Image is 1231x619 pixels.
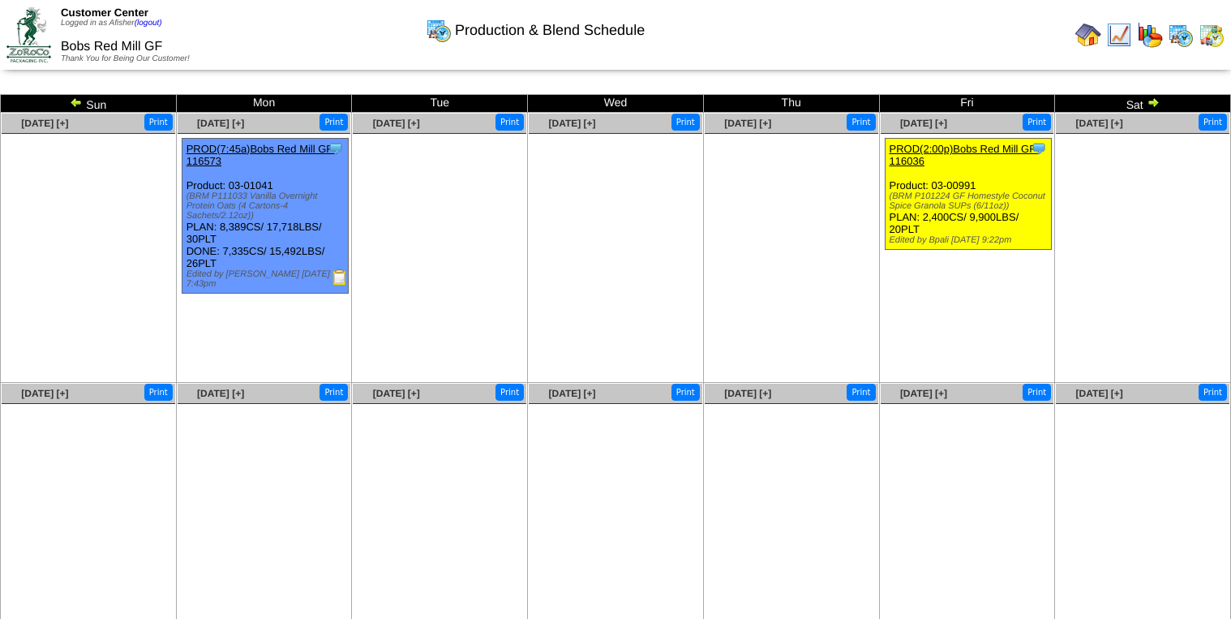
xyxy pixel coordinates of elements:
[1055,95,1231,113] td: Sat
[61,40,162,54] span: Bobs Red Mill GF
[1076,118,1123,129] a: [DATE] [+]
[144,114,173,131] button: Print
[890,143,1040,167] a: PROD(2:00p)Bobs Red Mill GF-116036
[187,191,348,221] div: (BRM P111033 Vanilla Overnight Protein Oats (4 Cartons-4 Sachets/2.12oz))
[495,384,524,401] button: Print
[900,388,947,399] a: [DATE] [+]
[724,388,771,399] a: [DATE] [+]
[320,114,348,131] button: Print
[1075,22,1101,48] img: home.gif
[1023,384,1051,401] button: Print
[1076,388,1123,399] a: [DATE] [+]
[6,7,51,62] img: ZoRoCo_Logo(Green%26Foil)%20jpg.webp
[890,191,1051,211] div: (BRM P101224 GF Homestyle Coconut Spice Granola SUPs (6/11oz))
[1,95,177,113] td: Sun
[135,19,162,28] a: (logout)
[900,118,947,129] a: [DATE] [+]
[528,95,704,113] td: Wed
[21,118,68,129] a: [DATE] [+]
[187,269,348,289] div: Edited by [PERSON_NAME] [DATE] 7:43pm
[176,95,352,113] td: Mon
[847,384,875,401] button: Print
[671,384,700,401] button: Print
[847,114,875,131] button: Print
[1147,96,1160,109] img: arrowright.gif
[1023,114,1051,131] button: Print
[328,140,344,157] img: Tooltip
[1031,140,1047,157] img: Tooltip
[197,388,244,399] a: [DATE] [+]
[426,17,452,43] img: calendarprod.gif
[70,96,83,109] img: arrowleft.gif
[885,139,1051,250] div: Product: 03-00991 PLAN: 2,400CS / 9,900LBS / 20PLT
[548,388,595,399] a: [DATE] [+]
[352,95,528,113] td: Tue
[879,95,1055,113] td: Fri
[455,22,645,39] span: Production & Blend Schedule
[703,95,879,113] td: Thu
[144,384,173,401] button: Print
[187,143,337,167] a: PROD(7:45a)Bobs Red Mill GF-116573
[332,269,348,286] img: Production Report
[182,139,348,294] div: Product: 03-01041 PLAN: 8,389CS / 17,718LBS / 30PLT DONE: 7,335CS / 15,492LBS / 26PLT
[61,6,148,19] span: Customer Center
[61,19,162,28] span: Logged in as Afisher
[495,114,524,131] button: Print
[373,388,420,399] a: [DATE] [+]
[61,54,190,63] span: Thank You for Being Our Customer!
[890,235,1051,245] div: Edited by Bpali [DATE] 9:22pm
[197,118,244,129] a: [DATE] [+]
[671,114,700,131] button: Print
[1106,22,1132,48] img: line_graph.gif
[373,118,420,129] a: [DATE] [+]
[1199,114,1227,131] button: Print
[320,384,348,401] button: Print
[1168,22,1194,48] img: calendarprod.gif
[1199,22,1225,48] img: calendarinout.gif
[21,388,68,399] a: [DATE] [+]
[724,118,771,129] a: [DATE] [+]
[548,118,595,129] a: [DATE] [+]
[1199,384,1227,401] button: Print
[1137,22,1163,48] img: graph.gif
